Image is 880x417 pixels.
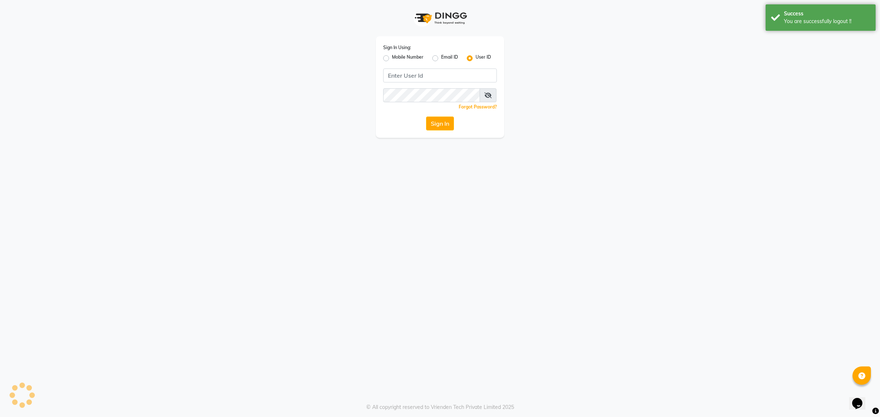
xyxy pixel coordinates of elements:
div: Success [784,10,870,18]
input: Username [383,69,497,82]
div: You are successfully logout !! [784,18,870,25]
label: User ID [476,54,491,63]
iframe: chat widget [849,388,873,410]
a: Forgot Password? [459,104,497,110]
input: Username [383,88,480,102]
label: Sign In Using: [383,44,411,51]
label: Mobile Number [392,54,423,63]
button: Sign In [426,117,454,130]
label: Email ID [441,54,458,63]
img: logo1.svg [411,7,469,29]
